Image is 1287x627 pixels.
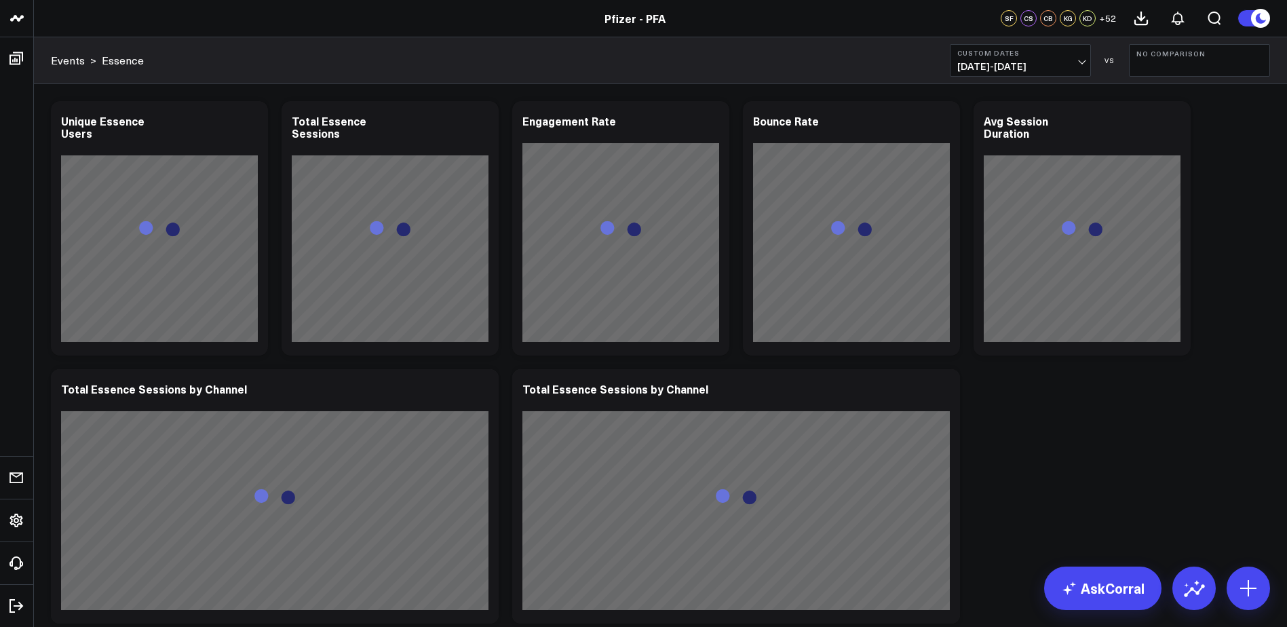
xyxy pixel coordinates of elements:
[1060,10,1076,26] div: KG
[1044,567,1161,610] a: AskCorral
[51,53,96,68] div: >
[102,53,144,68] a: Essence
[522,113,616,128] div: Engagement Rate
[957,49,1083,57] b: Custom Dates
[984,113,1048,140] div: Avg Session Duration
[1079,10,1096,26] div: KD
[950,44,1091,77] button: Custom Dates[DATE]-[DATE]
[1020,10,1037,26] div: CS
[1001,10,1017,26] div: SF
[1099,10,1116,26] button: +52
[61,113,145,140] div: Unique Essence Users
[957,61,1083,72] span: [DATE] - [DATE]
[604,11,666,26] a: Pfizer - PFA
[51,53,85,68] a: Events
[753,113,819,128] div: Bounce Rate
[1129,44,1270,77] button: No Comparison
[1098,56,1122,64] div: VS
[522,381,708,396] div: Total Essence Sessions by Channel
[61,381,247,396] div: Total Essence Sessions by Channel
[1099,14,1116,23] span: + 52
[292,113,366,140] div: Total Essence Sessions
[1040,10,1056,26] div: CB
[1136,50,1263,58] b: No Comparison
